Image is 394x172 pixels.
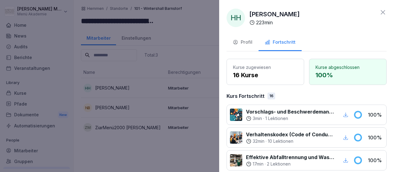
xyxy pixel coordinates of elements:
div: · [246,115,334,122]
p: Vorschlags- und Beschwerdemanagement bei Menü 2000 [246,108,334,115]
p: Effektive Abfalltrennung und Wastemanagement im Catering [246,154,334,161]
p: Verhaltenskodex (Code of Conduct) Menü 2000 [246,131,334,138]
div: Profil [233,39,252,46]
button: Fortschritt [259,34,302,51]
p: 17 min [253,161,263,167]
button: Profil [227,34,259,51]
p: 32 min [253,138,264,144]
p: Kurse zugewiesen [233,64,298,70]
p: 1 Lektionen [265,115,288,122]
div: · [246,138,334,144]
p: 16 Kurse [233,70,298,80]
p: 223 min [256,19,273,26]
div: Fortschritt [265,39,295,46]
p: 3 min [253,115,262,122]
p: 100 % [368,134,383,141]
p: Kurs Fortschritt [227,92,264,100]
p: 2 Lektionen [267,161,291,167]
div: 16 [267,93,275,99]
div: HH [227,9,245,27]
p: 100 % [316,70,380,80]
p: 100 % [368,111,383,118]
p: Kurse abgeschlossen [316,64,380,70]
p: [PERSON_NAME] [249,10,300,19]
div: · [246,161,334,167]
p: 10 Lektionen [268,138,293,144]
p: 100 % [368,157,383,164]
